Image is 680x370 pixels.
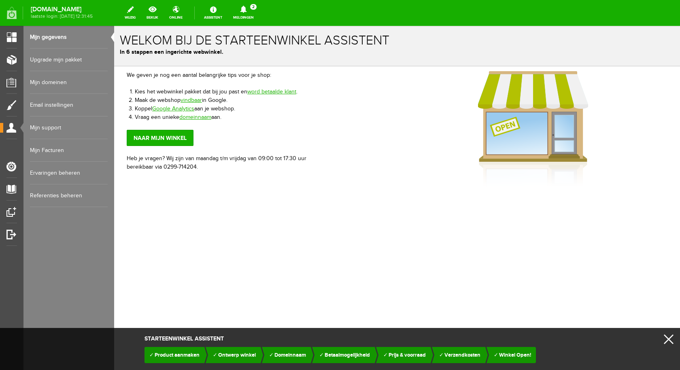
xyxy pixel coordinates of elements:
span: Ontwerp winkel [218,352,256,358]
a: bekijk [142,4,163,22]
span: Verzendkosten [444,352,480,358]
a: Upgrade mijn pakket [30,49,108,71]
a: Mijn Facturen [30,139,108,162]
a: Verzendkosten [439,347,480,363]
a: word betaalde klant [133,63,182,69]
a: Google Analytics [38,80,80,86]
li: Koppel aan je webshop. [21,79,193,87]
a: online [164,4,187,22]
span: laatste login: [DATE] 12:31:45 [31,14,93,19]
a: wijzig [120,4,140,22]
a: Ervaringen beheren [30,162,108,184]
li: Kies het webwinkel pakket dat bij jou past en . [21,62,193,70]
a: Mijn domeinen [30,71,108,94]
a: domeinnaam [65,88,97,95]
a: Betaalmogelijkheid [319,347,370,363]
span: Betaalmogelijkheid [325,352,370,358]
p: In 6 stappen een ingerichte webwinkel. [6,22,560,30]
li: Maak de webshop in Google. [21,70,193,79]
a: Mijn support [30,116,108,139]
a: Email instellingen [30,94,108,116]
a: Meldingen2 [228,4,259,22]
a: Referenties beheren [30,184,108,207]
li: Vraag een unieke aan. [21,87,193,96]
h1: Welkom bij de Starteenwinkel Assistent [6,8,560,22]
span: Domeinnaam [274,352,306,358]
div: We geven je nog een aantal belangrijke tips voor je shop: Heb je vragen? Wij zijn van maandag t/m... [13,45,201,146]
a: Prijs & voorraad [383,347,426,363]
header: starteenwinkel assistent [144,334,536,343]
strong: [DOMAIN_NAME] [31,7,93,12]
a: Winkel Open! [494,347,531,363]
span: Prijs & voorraad [389,352,426,358]
a: vindbaar [66,71,88,78]
a: Assistent [199,4,227,22]
span: Winkel Open! [499,352,531,358]
span: Product aanmaken [155,352,200,358]
a: Naar mijn winkel [13,104,79,120]
a: Domeinnaam [269,347,306,363]
a: Mijn gegevens [30,26,108,49]
img: house.png [364,45,474,161]
a: Product aanmaken [149,347,200,363]
a: x [664,334,674,344]
span: 2 [250,4,257,10]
